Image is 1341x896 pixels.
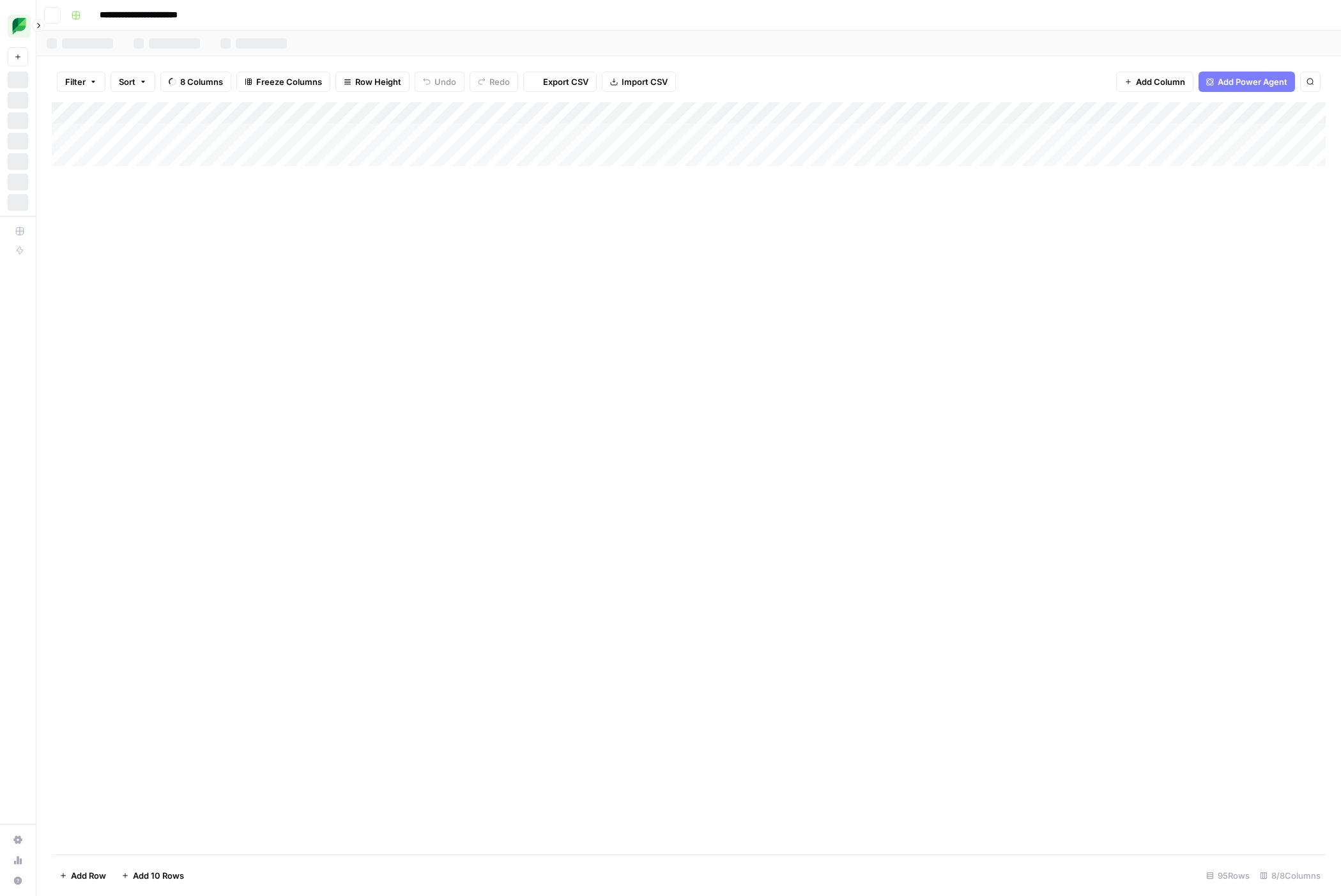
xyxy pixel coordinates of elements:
[114,865,192,886] button: Add 10 Rows
[52,865,114,886] button: Add Row
[1218,75,1287,88] span: Add Power Agent
[470,72,518,92] button: Redo
[119,75,135,88] span: Sort
[71,869,106,882] span: Add Row
[1199,72,1295,92] button: Add Power Agent
[602,72,676,92] button: Import CSV
[8,850,28,870] a: Usage
[489,75,510,88] span: Redo
[111,72,155,92] button: Sort
[434,75,456,88] span: Undo
[622,75,668,88] span: Import CSV
[523,72,597,92] button: Export CSV
[65,75,86,88] span: Filter
[543,75,588,88] span: Export CSV
[8,15,31,38] img: SproutSocial Logo
[355,75,401,88] span: Row Height
[160,72,231,92] button: 8 Columns
[256,75,322,88] span: Freeze Columns
[180,75,223,88] span: 8 Columns
[8,870,28,891] button: Help + Support
[8,10,28,42] button: Workspace: SproutSocial
[1116,72,1193,92] button: Add Column
[1201,865,1255,886] div: 95 Rows
[415,72,464,92] button: Undo
[8,830,28,850] a: Settings
[57,72,105,92] button: Filter
[236,72,330,92] button: Freeze Columns
[133,869,184,882] span: Add 10 Rows
[1255,865,1326,886] div: 8/8 Columns
[1136,75,1185,88] span: Add Column
[335,72,410,92] button: Row Height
